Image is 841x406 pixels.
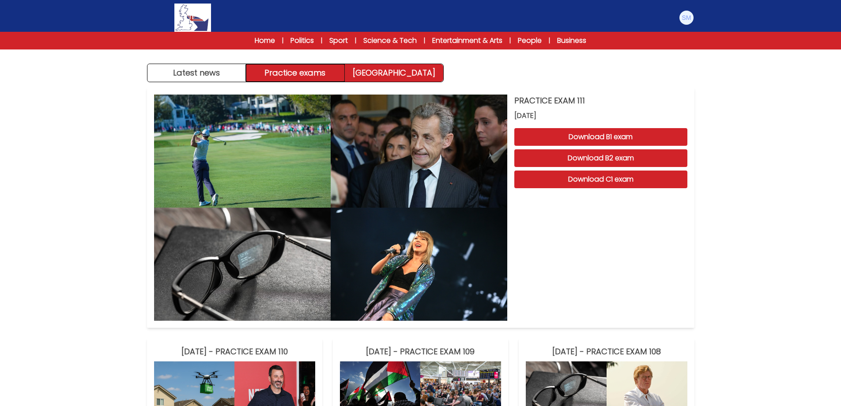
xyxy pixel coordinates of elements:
[514,128,687,146] button: Download B1 exam
[679,11,694,25] img: Stefania Modica
[340,345,501,358] h3: [DATE] - PRACTICE EXAM 109
[147,64,246,82] button: Latest news
[514,171,687,188] button: Download C1 exam
[154,345,315,358] h3: [DATE] - PRACTICE EXAM 110
[282,36,283,45] span: |
[557,35,586,46] a: Business
[147,4,239,32] a: Logo
[518,35,542,46] a: People
[424,36,425,45] span: |
[432,35,502,46] a: Entertainment & Arts
[321,36,322,45] span: |
[514,149,687,167] button: Download B2 exam
[526,345,687,358] h3: [DATE] - PRACTICE EXAM 108
[331,95,507,208] img: PRACTICE EXAM 111
[363,35,417,46] a: Science & Tech
[514,95,687,107] h3: PRACTICE EXAM 111
[509,36,511,45] span: |
[355,36,356,45] span: |
[174,4,211,32] img: Logo
[329,35,348,46] a: Sport
[549,36,550,45] span: |
[290,35,314,46] a: Politics
[255,35,275,46] a: Home
[345,64,443,82] a: [GEOGRAPHIC_DATA]
[514,110,687,121] span: [DATE]
[246,64,345,82] button: Practice exams
[154,208,331,321] img: PRACTICE EXAM 111
[331,208,507,321] img: PRACTICE EXAM 111
[154,95,331,208] img: PRACTICE EXAM 111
